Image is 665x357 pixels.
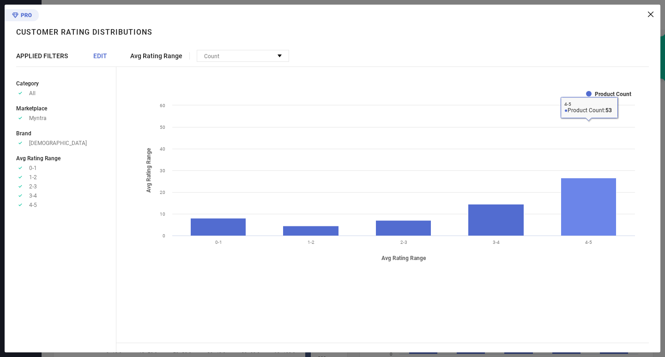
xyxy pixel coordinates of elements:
[130,52,182,60] span: Avg Rating Range
[29,165,37,171] span: 0-1
[160,146,165,151] text: 40
[16,52,68,60] span: APPLIED FILTERS
[29,183,37,190] span: 2-3
[160,168,165,173] text: 30
[93,52,107,60] span: EDIT
[160,212,165,217] text: 10
[493,240,500,245] text: 3-4
[595,91,631,97] text: Product Count
[16,28,152,36] h1: Customer rating distributions
[160,125,165,130] text: 50
[16,130,31,137] span: Brand
[16,80,39,87] span: Category
[29,174,37,181] span: 1-2
[5,9,39,23] div: Premium
[160,190,165,195] text: 20
[29,90,36,97] span: All
[308,240,314,245] text: 1-2
[29,140,87,146] span: [DEMOGRAPHIC_DATA]
[381,255,426,261] tspan: Avg Rating Range
[400,240,407,245] text: 2-3
[29,202,37,208] span: 4-5
[160,103,165,108] text: 60
[145,148,152,193] tspan: Avg Rating Range
[16,105,47,112] span: Marketplace
[163,233,165,238] text: 0
[29,193,37,199] span: 3-4
[215,240,222,245] text: 0-1
[29,115,47,121] span: Myntra
[204,53,219,60] span: Count
[585,240,592,245] text: 4-5
[16,155,60,162] span: Avg Rating Range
